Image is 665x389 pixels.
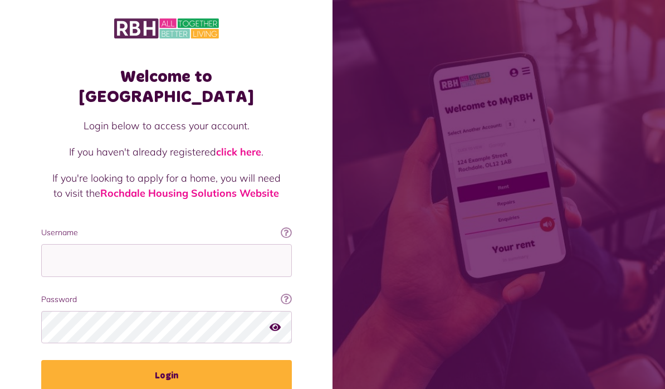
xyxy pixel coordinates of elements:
[52,118,281,133] p: Login below to access your account.
[52,171,281,201] p: If you're looking to apply for a home, you will need to visit the
[41,227,292,239] label: Username
[114,17,219,40] img: MyRBH
[41,294,292,305] label: Password
[52,144,281,159] p: If you haven't already registered .
[41,67,292,107] h1: Welcome to [GEOGRAPHIC_DATA]
[100,187,279,200] a: Rochdale Housing Solutions Website
[216,145,261,158] a: click here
